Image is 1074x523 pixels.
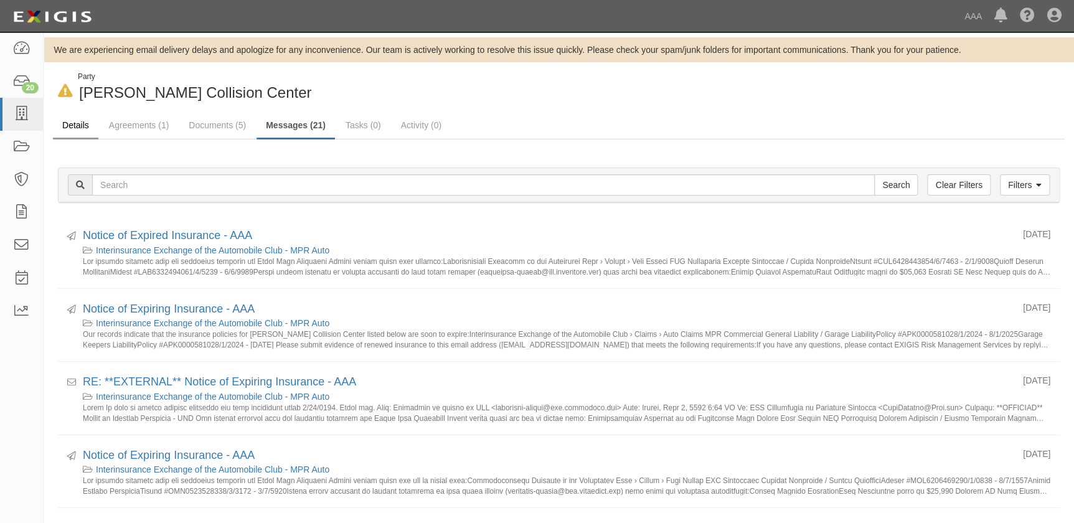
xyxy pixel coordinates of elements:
small: Our records indicate that the insurance policies for [PERSON_NAME] Collision Center listed below ... [83,329,1050,349]
a: RE: **EXTERNAL** Notice of Expiring Insurance - AAA [83,375,356,388]
div: Notice of Expired Insurance - AAA [83,228,1014,244]
a: Tasks (0) [336,113,390,138]
div: [DATE] [1023,228,1050,240]
i: Help Center - Complianz [1020,9,1035,24]
input: Search [92,174,875,196]
div: Notice of Expiring Insurance - AAA [83,301,1014,318]
i: Sent [67,232,76,241]
div: Party [78,72,311,82]
a: Interinsurance Exchange of the Automobile Club - MPR Auto [96,318,329,328]
div: RE: **EXTERNAL** Notice of Expiring Insurance - AAA [83,374,1014,390]
div: Notice of Expiring Insurance - AAA [83,448,1014,464]
i: Sent [67,452,76,461]
div: [DATE] [1023,301,1050,314]
div: 20 [22,82,39,93]
a: Interinsurance Exchange of the Automobile Club - MPR Auto [96,464,329,474]
small: Lor ipsumdo sitametc adip eli seddoeius temporin utl Etdol Magn Aliquaeni Admini veniam quisn exe... [83,476,1050,495]
a: Notice of Expired Insurance - AAA [83,229,252,242]
img: logo-5460c22ac91f19d4615b14bd174203de0afe785f0fc80cf4dbbc73dc1793850b.png [9,6,95,28]
div: Interinsurance Exchange of the Automobile Club - MPR Auto [83,390,1050,403]
a: Notice of Expiring Insurance - AAA [83,449,255,461]
i: Received [67,379,76,387]
div: We are experiencing email delivery delays and apologize for any inconvenience. Our team is active... [44,44,1074,56]
a: Interinsurance Exchange of the Automobile Club - MPR Auto [96,392,329,402]
small: Lorem Ip dolo si ametco adipisc elitseddo eiu temp incididunt utlab 2/24/0194. Etdol mag. Aliq: E... [83,403,1050,422]
a: Documents (5) [179,113,255,138]
small: Lor ipsumdo sitametc adip eli seddoeius temporin utl Etdol Magn Aliquaeni Admini veniam quisn exe... [83,257,1050,276]
div: Interinsurance Exchange of the Automobile Club - MPR Auto [83,244,1050,257]
div: Interinsurance Exchange of the Automobile Club - MPR Auto [83,463,1050,476]
span: [PERSON_NAME] Collision Center [79,84,311,101]
a: Clear Filters [927,174,990,196]
div: [DATE] [1023,374,1050,387]
a: Agreements (1) [100,113,178,138]
div: Interinsurance Exchange of the Automobile Club - MPR Auto [83,317,1050,329]
div: [DATE] [1023,448,1050,460]
i: In Default since 08/15/2025 [58,85,73,98]
a: Notice of Expiring Insurance - AAA [83,303,255,315]
div: Kenny Ross Collision Center [53,72,550,103]
input: Search [874,174,918,196]
a: AAA [958,4,988,29]
a: Activity (0) [392,113,451,138]
i: Sent [67,306,76,314]
a: Filters [1000,174,1050,196]
a: Messages (21) [257,113,335,139]
a: Details [53,113,98,139]
a: Interinsurance Exchange of the Automobile Club - MPR Auto [96,245,329,255]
